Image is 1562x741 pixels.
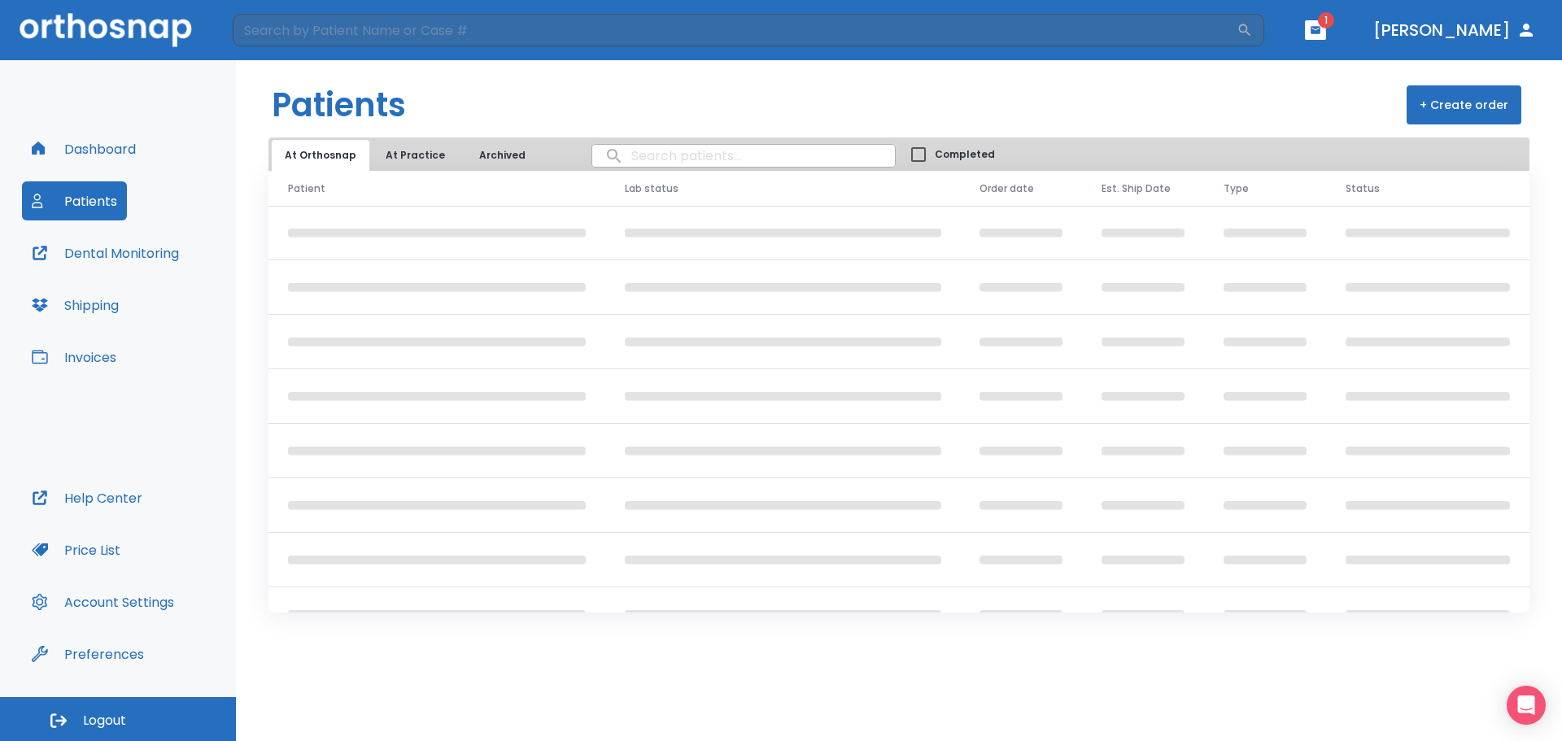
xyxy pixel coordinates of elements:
[22,478,152,517] button: Help Center
[1407,85,1521,124] button: + Create order
[22,582,184,621] button: Account Settings
[22,634,154,673] button: Preferences
[592,140,895,172] input: search
[1318,12,1334,28] span: 1
[288,181,325,196] span: Patient
[272,81,406,129] h1: Patients
[1507,686,1546,725] div: Open Intercom Messenger
[1346,181,1380,196] span: Status
[980,181,1034,196] span: Order date
[20,13,192,46] img: Orthosnap
[22,338,126,377] button: Invoices
[22,129,146,168] button: Dashboard
[22,233,189,272] button: Dental Monitoring
[22,530,130,569] button: Price List
[1224,181,1249,196] span: Type
[625,181,678,196] span: Lab status
[83,712,126,730] span: Logout
[272,140,546,171] div: tabs
[461,140,543,171] button: Archived
[272,140,369,171] button: At Orthosnap
[1367,15,1542,45] button: [PERSON_NAME]
[233,14,1237,46] input: Search by Patient Name or Case #
[1102,181,1171,196] span: Est. Ship Date
[373,140,458,171] button: At Practice
[22,286,129,325] button: Shipping
[935,147,995,162] span: Completed
[22,181,127,220] button: Patients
